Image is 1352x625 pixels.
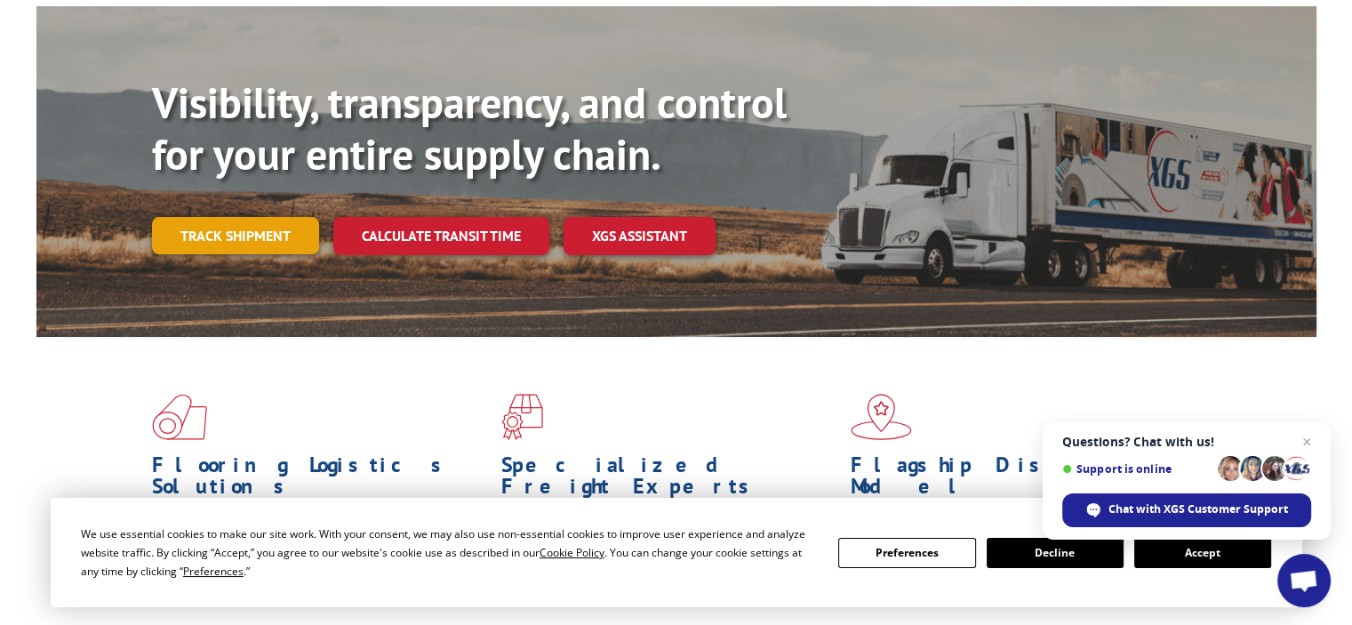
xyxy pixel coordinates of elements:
[1277,554,1331,607] div: Open chat
[838,538,975,568] button: Preferences
[152,75,787,181] b: Visibility, transparency, and control for your entire supply chain.
[1108,501,1288,517] span: Chat with XGS Customer Support
[1062,493,1311,527] div: Chat with XGS Customer Support
[540,545,604,560] span: Cookie Policy
[501,454,837,506] h1: Specialized Freight Experts
[333,217,549,255] a: Calculate transit time
[564,217,716,255] a: XGS ASSISTANT
[1062,435,1311,449] span: Questions? Chat with us!
[152,217,319,254] a: Track shipment
[1296,431,1317,453] span: Close chat
[51,498,1302,607] div: Cookie Consent Prompt
[501,394,543,440] img: xgs-icon-focused-on-flooring-red
[183,564,244,579] span: Preferences
[152,394,207,440] img: xgs-icon-total-supply-chain-intelligence-red
[851,394,912,440] img: xgs-icon-flagship-distribution-model-red
[1062,462,1212,476] span: Support is online
[987,538,1124,568] button: Decline
[1134,538,1271,568] button: Accept
[152,454,488,506] h1: Flooring Logistics Solutions
[81,525,817,581] div: We use essential cookies to make our site work. With your consent, we may also use non-essential ...
[851,454,1187,506] h1: Flagship Distribution Model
